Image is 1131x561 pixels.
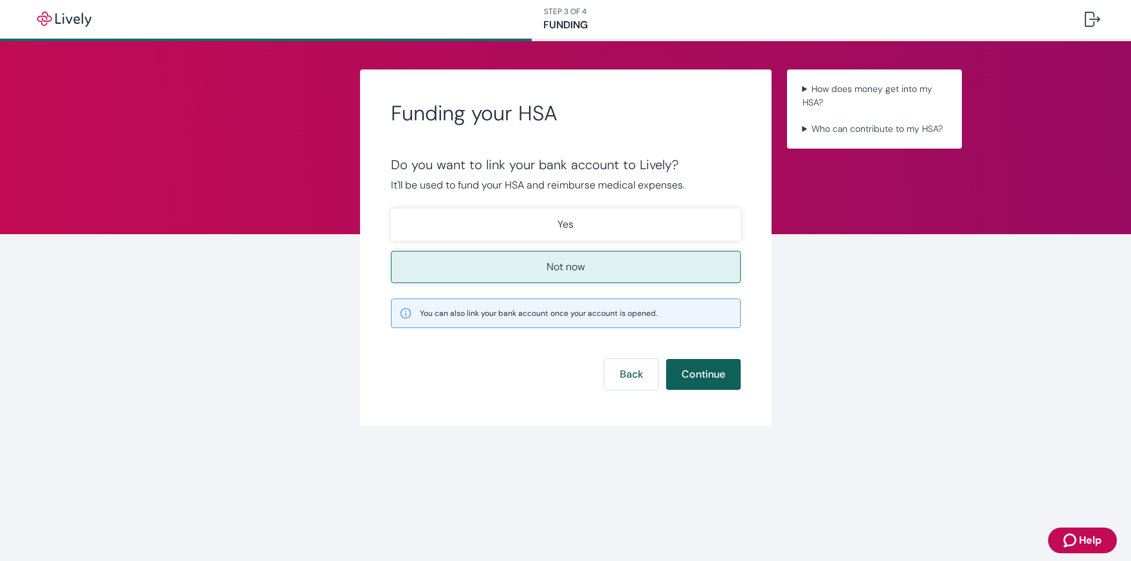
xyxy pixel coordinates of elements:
summary: Who can contribute to my HSA? [797,120,952,138]
img: Lively [28,12,100,27]
summary: How does money get into my HSA? [797,80,952,112]
h2: Funding your HSA [391,100,741,126]
button: Not now [391,251,741,283]
span: You can also link your bank account once your account is opened. [420,308,657,319]
p: Yes [557,217,574,232]
span: Help [1079,533,1101,548]
button: Zendesk support iconHelp [1048,528,1117,553]
p: Not now [547,259,585,275]
button: Continue [666,359,741,390]
button: Log out [1074,4,1110,35]
button: Yes [391,208,741,241]
button: Back [604,359,658,390]
svg: Zendesk support icon [1063,533,1079,548]
p: It'll be used to fund your HSA and reimburse medical expenses. [391,178,741,193]
div: Do you want to link your bank account to Lively? [391,157,741,172]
